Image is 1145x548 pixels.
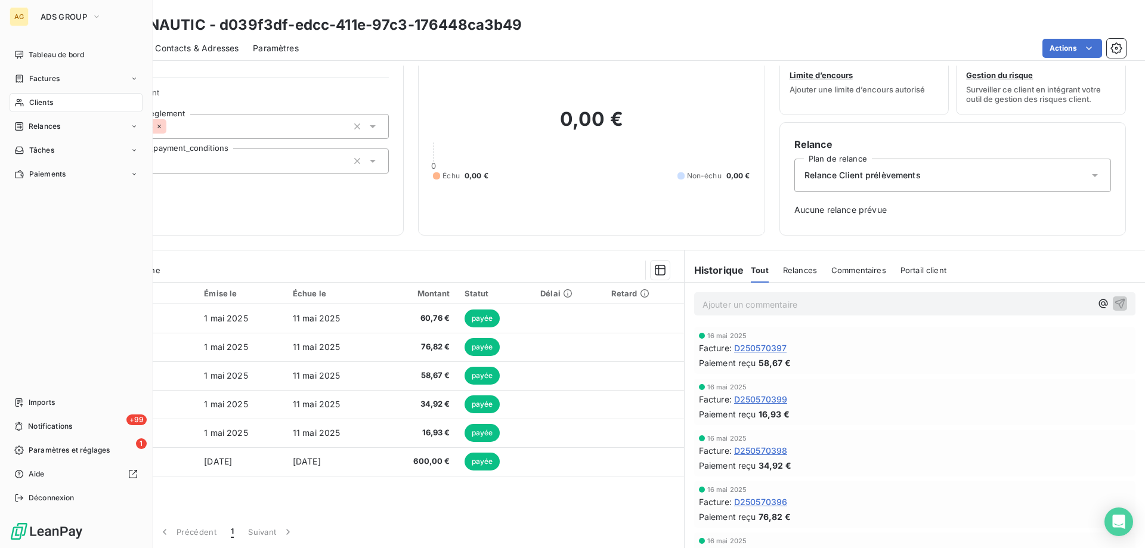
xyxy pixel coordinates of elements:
span: 0,00 € [465,171,488,181]
span: payée [465,367,500,385]
div: Statut [465,289,527,298]
div: Échue le [293,289,373,298]
span: Clients [29,97,53,108]
div: Retard [611,289,677,298]
span: Non-échu [687,171,722,181]
span: Commentaires [831,265,886,275]
span: 16 mai 2025 [707,383,747,391]
span: 11 mai 2025 [293,313,341,323]
span: Paramètres et réglages [29,445,110,456]
h6: Historique [685,263,744,277]
div: Émise le [204,289,278,298]
span: 1 mai 2025 [204,428,248,438]
span: D250570398 [734,444,788,457]
span: 11 mai 2025 [293,428,341,438]
span: Imports [29,397,55,408]
span: Tâches [29,145,54,156]
h6: Relance [794,137,1111,151]
span: 1 mai 2025 [204,399,248,409]
span: payée [465,424,500,442]
span: Paiement reçu [699,510,756,523]
span: 600,00 € [387,456,450,467]
span: +99 [126,414,147,425]
span: Échu [442,171,460,181]
span: D250570397 [734,342,787,354]
span: Notifications [28,421,72,432]
span: payée [465,309,500,327]
span: Tableau de bord [29,49,84,60]
span: payée [465,395,500,413]
span: Propriétés Client [96,88,389,104]
span: 1 mai 2025 [204,370,248,380]
span: [DATE] [293,456,321,466]
span: 58,67 € [387,370,450,382]
span: Déconnexion [29,493,75,503]
span: Factures [29,73,60,84]
span: 76,82 € [759,510,791,523]
button: 1 [224,519,241,544]
span: Relances [783,265,817,275]
span: Paiement reçu [699,408,756,420]
span: Relance Client prélèvements [804,169,921,181]
span: 16 mai 2025 [707,435,747,442]
span: Aide [29,469,45,479]
span: 16,93 € [759,408,790,420]
span: [DATE] [204,456,232,466]
span: Ajouter une limite d’encours autorisé [790,85,925,94]
div: Délai [540,289,596,298]
span: Facture : [699,393,732,405]
span: 16 mai 2025 [707,486,747,493]
span: Gestion du risque [966,70,1033,80]
div: AG [10,7,29,26]
h2: 0,00 € [433,107,750,143]
button: Suivant [241,519,301,544]
span: 0,00 € [726,171,750,181]
span: Facture : [699,496,732,508]
span: Paiements [29,169,66,179]
span: 34,92 € [387,398,450,410]
span: 60,76 € [387,312,450,324]
span: 58,67 € [759,357,791,369]
span: 16,93 € [387,427,450,439]
span: 34,92 € [759,459,791,472]
span: 1 [136,438,147,449]
span: Paiement reçu [699,357,756,369]
span: Paiement reçu [699,459,756,472]
span: payée [465,338,500,356]
span: 11 mai 2025 [293,399,341,409]
span: Aucune relance prévue [794,204,1111,216]
span: D250570399 [734,393,788,405]
span: 1 mai 2025 [204,313,248,323]
img: Logo LeanPay [10,522,83,541]
span: ADS GROUP [41,12,87,21]
div: Open Intercom Messenger [1104,507,1133,536]
span: 16 mai 2025 [707,537,747,544]
span: Paramètres [253,42,299,54]
span: 1 mai 2025 [204,342,248,352]
button: Gestion du risqueSurveiller ce client en intégrant votre outil de gestion des risques client. [956,39,1126,115]
span: 16 mai 2025 [707,332,747,339]
span: Contacts & Adresses [155,42,239,54]
button: Précédent [151,519,224,544]
span: 0 [431,161,436,171]
span: Surveiller ce client en intégrant votre outil de gestion des risques client. [966,85,1116,104]
span: 11 mai 2025 [293,342,341,352]
span: Relances [29,121,60,132]
input: Ajouter une valeur [166,121,176,132]
h3: ACER NAUTIC - d039f3df-edcc-411e-97c3-176448ca3b49 [105,14,522,36]
button: Actions [1042,39,1102,58]
span: Facture : [699,342,732,354]
input: Ajouter une valeur [148,156,157,166]
span: Portail client [900,265,946,275]
span: 11 mai 2025 [293,370,341,380]
span: 1 [231,526,234,538]
span: Limite d’encours [790,70,853,80]
span: payée [465,453,500,470]
span: Tout [751,265,769,275]
a: Aide [10,465,143,484]
span: D250570396 [734,496,788,508]
span: Facture : [699,444,732,457]
span: 76,82 € [387,341,450,353]
div: Montant [387,289,450,298]
button: Limite d’encoursAjouter une limite d’encours autorisé [779,39,949,115]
